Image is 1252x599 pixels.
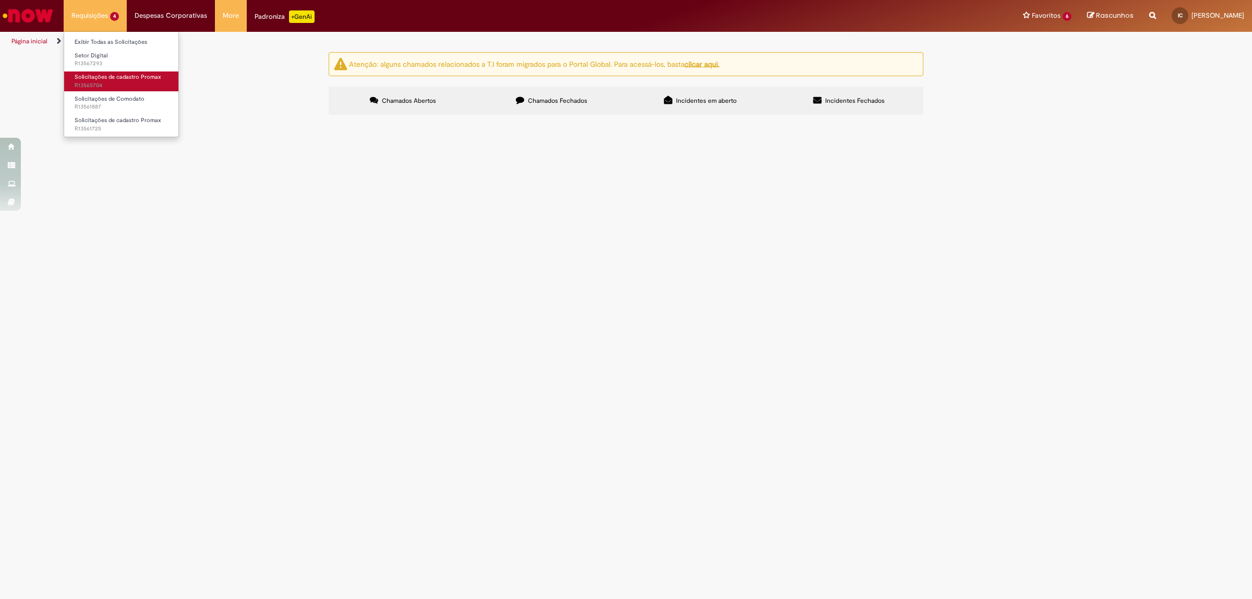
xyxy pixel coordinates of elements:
a: Aberto R13565704 : Solicitações de cadastro Promax [64,71,179,91]
span: Incidentes em aberto [676,97,737,105]
span: Setor Digital [75,52,107,59]
a: Página inicial [11,37,47,45]
ul: Requisições [64,31,179,137]
a: Rascunhos [1087,11,1134,21]
span: More [223,10,239,21]
span: 4 [110,12,119,21]
span: R13567293 [75,59,168,68]
a: Aberto R13561887 : Solicitações de Comodato [64,93,179,113]
ng-bind-html: Atenção: alguns chamados relacionados a T.I foram migrados para o Portal Global. Para acessá-los,... [349,59,719,68]
span: Favoritos [1032,10,1061,21]
span: 6 [1063,12,1072,21]
span: Requisições [71,10,108,21]
span: IC [1178,12,1183,19]
ul: Trilhas de página [8,32,827,51]
span: Chamados Abertos [382,97,436,105]
span: R13561887 [75,103,168,111]
span: Solicitações de Comodato [75,95,145,103]
a: Exibir Todas as Solicitações [64,37,179,48]
span: R13565704 [75,81,168,90]
span: Solicitações de cadastro Promax [75,73,161,81]
span: Solicitações de cadastro Promax [75,116,161,124]
img: ServiceNow [1,5,55,26]
p: +GenAi [289,10,315,23]
span: Chamados Fechados [528,97,587,105]
span: [PERSON_NAME] [1191,11,1244,20]
div: Padroniza [255,10,315,23]
span: Despesas Corporativas [135,10,207,21]
a: Aberto R13567293 : Setor Digital [64,50,179,69]
a: clicar aqui. [684,59,719,68]
span: Rascunhos [1096,10,1134,20]
span: Incidentes Fechados [825,97,885,105]
span: R13561725 [75,125,168,133]
a: Aberto R13561725 : Solicitações de cadastro Promax [64,115,179,134]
